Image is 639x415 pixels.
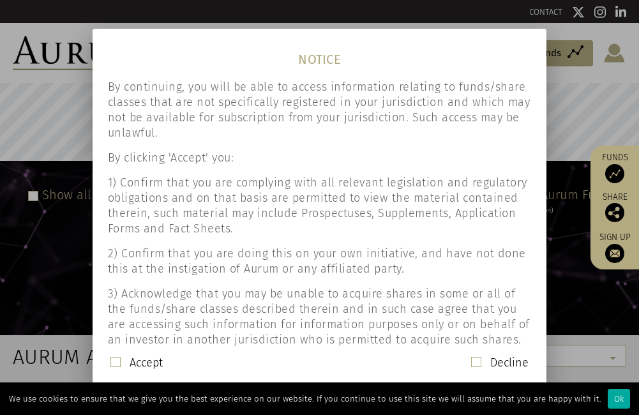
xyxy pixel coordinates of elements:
[108,175,531,236] p: 1) Confirm that you are complying with all relevant legislation and regulatory obligations and on...
[108,150,531,165] p: By clicking 'Accept' you:
[597,232,633,263] a: Sign up
[108,79,531,140] p: By continuing, you will be able to access information relating to funds/share classes that are no...
[597,152,633,183] a: Funds
[108,286,531,347] p: 3) Acknowledge that you may be unable to acquire shares in some or all of the funds/share classes...
[605,203,624,222] img: Share this post
[490,355,529,370] label: Decline
[608,389,630,409] div: Ok
[108,246,531,276] p: 2) Confirm that you are doing this on your own initiative, and have not done this at the instigat...
[605,244,624,263] img: Sign up to our newsletter
[605,164,624,183] img: Access Funds
[597,193,633,222] div: Share
[93,38,546,70] h1: NOTICE
[130,355,163,370] label: Accept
